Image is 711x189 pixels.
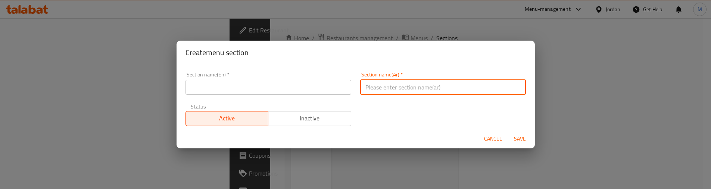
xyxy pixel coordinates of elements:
input: Please enter section name(en) [185,80,351,95]
button: Cancel [481,132,505,146]
button: Inactive [268,111,351,126]
span: Save [511,134,529,144]
button: Save [508,132,532,146]
button: Active [185,111,269,126]
h2: Create menu section [185,47,526,59]
input: Please enter section name(ar) [360,80,526,95]
span: Inactive [271,113,348,124]
span: Cancel [484,134,502,144]
span: Active [189,113,266,124]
